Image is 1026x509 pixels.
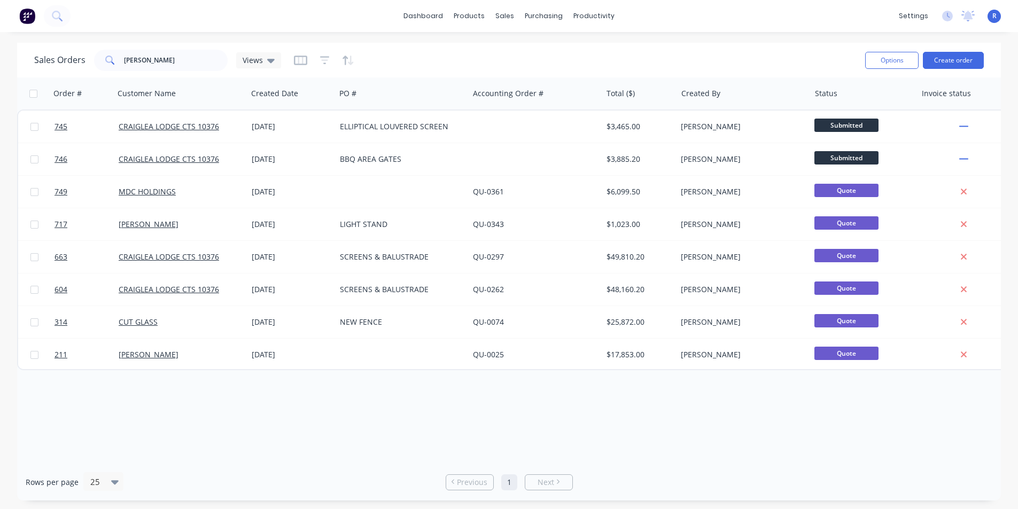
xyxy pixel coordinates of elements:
[519,8,568,24] div: purchasing
[473,88,543,99] div: Accounting Order #
[681,219,799,230] div: [PERSON_NAME]
[923,52,984,69] button: Create order
[55,273,119,306] a: 604
[252,154,331,165] div: [DATE]
[473,186,504,197] a: QU-0361
[473,219,504,229] a: QU-0343
[525,477,572,488] a: Next page
[124,50,228,71] input: Search...
[448,8,490,24] div: products
[681,252,799,262] div: [PERSON_NAME]
[119,186,176,197] a: MDC HOLDINGS
[340,219,458,230] div: LIGHT STAND
[26,477,79,488] span: Rows per page
[607,219,669,230] div: $1,023.00
[55,241,119,273] a: 663
[55,208,119,240] a: 717
[446,477,493,488] a: Previous page
[681,121,799,132] div: [PERSON_NAME]
[538,477,554,488] span: Next
[490,8,519,24] div: sales
[119,252,219,262] a: CRAIGLEA LODGE CTS 10376
[119,154,219,164] a: CRAIGLEA LODGE CTS 10376
[607,317,669,327] div: $25,872.00
[681,284,799,295] div: [PERSON_NAME]
[55,111,119,143] a: 745
[607,186,669,197] div: $6,099.50
[681,317,799,327] div: [PERSON_NAME]
[681,88,720,99] div: Created By
[251,88,298,99] div: Created Date
[814,281,879,295] span: Quote
[398,8,448,24] a: dashboard
[473,349,504,359] a: QU-0025
[252,252,331,262] div: [DATE]
[681,186,799,197] div: [PERSON_NAME]
[55,306,119,338] a: 314
[607,154,669,165] div: $3,885.20
[19,8,35,24] img: Factory
[243,54,263,66] span: Views
[119,317,158,327] a: CUT GLASS
[340,154,458,165] div: BBQ AREA GATES
[55,176,119,208] a: 749
[568,8,620,24] div: productivity
[55,219,67,230] span: 717
[815,88,837,99] div: Status
[34,55,85,65] h1: Sales Orders
[607,349,669,360] div: $17,853.00
[473,252,504,262] a: QU-0297
[252,219,331,230] div: [DATE]
[893,8,934,24] div: settings
[339,88,356,99] div: PO #
[55,339,119,371] a: 211
[814,119,879,132] span: Submitted
[119,219,178,229] a: [PERSON_NAME]
[814,249,879,262] span: Quote
[252,317,331,327] div: [DATE]
[607,284,669,295] div: $48,160.20
[55,284,67,295] span: 604
[340,252,458,262] div: SCREENS & BALUSTRADE
[119,284,219,294] a: CRAIGLEA LODGE CTS 10376
[55,186,67,197] span: 749
[607,88,635,99] div: Total ($)
[814,151,879,165] span: Submitted
[119,121,219,131] a: CRAIGLEA LODGE CTS 10376
[814,314,879,327] span: Quote
[814,184,879,197] span: Quote
[865,52,919,69] button: Options
[340,317,458,327] div: NEW FENCE
[55,252,67,262] span: 663
[681,154,799,165] div: [PERSON_NAME]
[55,317,67,327] span: 314
[922,88,971,99] div: Invoice status
[501,474,517,490] a: Page 1 is your current page
[119,349,178,359] a: [PERSON_NAME]
[55,143,119,175] a: 746
[441,474,577,490] ul: Pagination
[814,216,879,230] span: Quote
[55,121,67,132] span: 745
[473,317,504,327] a: QU-0074
[252,284,331,295] div: [DATE]
[55,349,67,360] span: 211
[607,252,669,262] div: $49,810.20
[473,284,504,294] a: QU-0262
[814,347,879,360] span: Quote
[340,121,458,132] div: ELLIPTICAL LOUVERED SCREEN
[118,88,176,99] div: Customer Name
[53,88,82,99] div: Order #
[340,284,458,295] div: SCREENS & BALUSTRADE
[992,11,997,21] span: R
[457,477,487,488] span: Previous
[252,349,331,360] div: [DATE]
[681,349,799,360] div: [PERSON_NAME]
[252,186,331,197] div: [DATE]
[55,154,67,165] span: 746
[252,121,331,132] div: [DATE]
[607,121,669,132] div: $3,465.00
